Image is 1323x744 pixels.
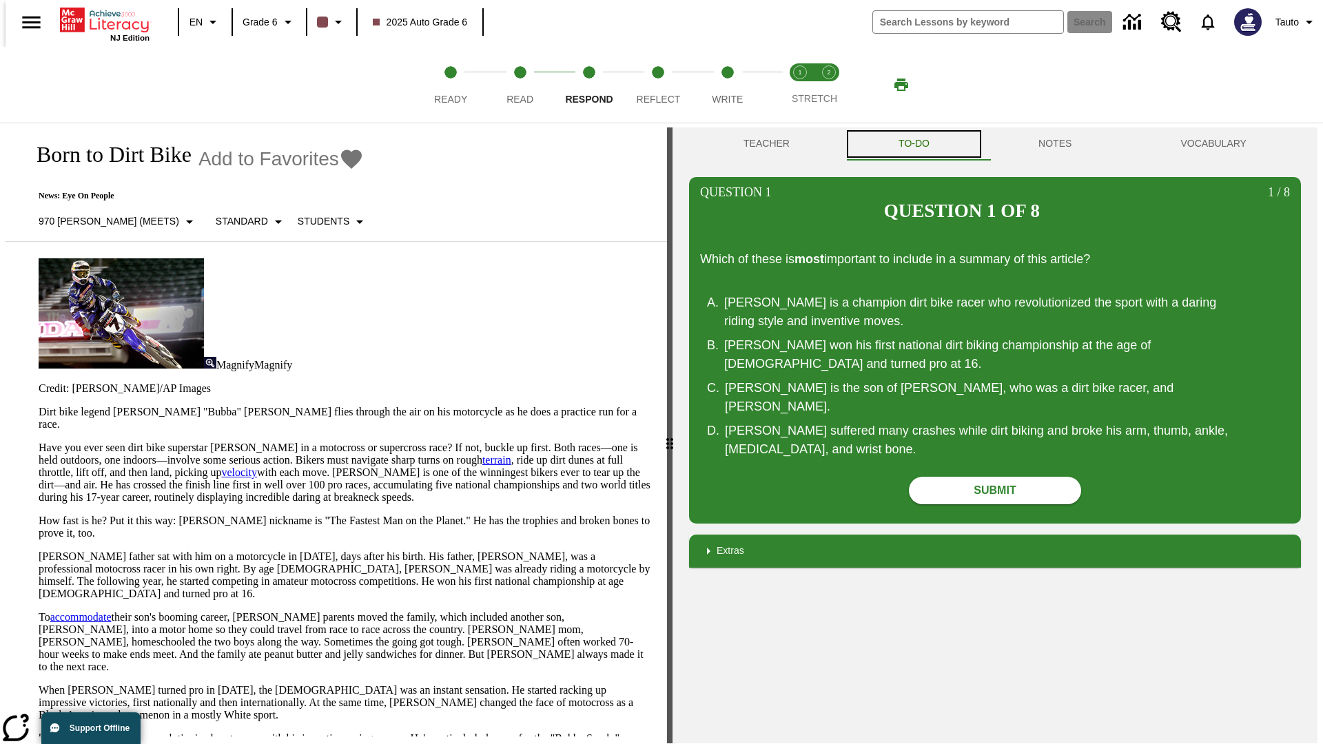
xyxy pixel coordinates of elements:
[827,69,830,76] text: 2
[689,535,1301,568] div: Extras
[844,127,984,161] button: TO-DO
[637,94,681,105] span: Reflect
[707,422,719,440] span: D .
[506,94,533,105] span: Read
[667,127,673,743] div: Press Enter or Spacebar and then press right and left arrow keys to move the slider
[809,47,849,123] button: Stretch Respond step 2 of 2
[39,550,650,600] p: [PERSON_NAME] father sat with him on a motorcycle in [DATE], days after his birth. His father, [P...
[618,47,698,123] button: Reflect step 4 of 5
[673,127,1317,743] div: activity
[1190,4,1226,40] a: Notifications
[411,47,491,123] button: Ready step 1 of 5
[725,422,1249,459] div: [PERSON_NAME] suffered many crashes while dirt biking and broke his arm, thumb, ankle, [MEDICAL_D...
[434,94,467,105] span: Ready
[39,442,650,504] p: Have you ever seen dirt bike superstar [PERSON_NAME] in a motocross or supercross race? If not, b...
[311,10,352,34] button: Class color is dark brown. Change class color
[204,357,216,369] img: Magnify
[1268,185,1274,199] span: 1
[724,293,1248,331] div: [PERSON_NAME] is a champion dirt bike racer who revolutionized the sport with a daring riding sty...
[1277,185,1280,199] span: /
[373,15,468,30] span: 2025 Auto Grade 6
[292,209,373,234] button: Select Student
[243,15,278,30] span: Grade 6
[884,200,1040,222] h2: Question 1 of 8
[707,379,719,397] span: C .
[780,47,820,123] button: Stretch Read step 1 of 2
[1270,10,1323,34] button: Profile/Settings
[33,209,203,234] button: Select Lexile, 970 Lexile (Meets)
[1275,15,1299,30] span: Tauto
[210,209,292,234] button: Scaffolds, Standard
[717,544,744,558] p: Extras
[984,127,1126,161] button: NOTES
[110,34,150,42] span: NJ Edition
[1153,3,1190,41] a: Resource Center, Will open in new tab
[725,379,1249,416] div: [PERSON_NAME] is the son of [PERSON_NAME], who was a dirt bike racer, and [PERSON_NAME].
[39,611,650,673] p: To their son's booming career, [PERSON_NAME] parents moved the family, which included another son...
[39,258,204,369] img: Motocross racer James Stewart flies through the air on his dirt bike.
[794,252,824,266] strong: most
[1226,4,1270,40] button: Select a new avatar
[298,214,349,229] p: Students
[480,47,560,123] button: Read step 2 of 5
[39,382,650,395] p: Credit: [PERSON_NAME]/AP Images
[6,127,667,736] div: reading
[689,127,1301,161] div: Instructional Panel Tabs
[221,466,257,478] a: velocity
[39,406,650,431] p: Dirt bike legend [PERSON_NAME] "Bubba" [PERSON_NAME] flies through the air on his motorcycle as h...
[189,15,203,30] span: EN
[183,10,227,34] button: Language: EN, Select a language
[1115,3,1153,41] a: Data Center
[798,69,801,76] text: 1
[70,723,130,733] span: Support Offline
[11,2,52,43] button: Open side menu
[198,148,339,170] span: Add to Favorites
[792,93,837,104] span: STRETCH
[254,359,292,371] span: Magnify
[216,359,254,371] span: Magnify
[762,185,772,199] span: 1
[1234,8,1262,36] img: Avatar
[41,712,141,744] button: Support Offline
[22,191,373,201] p: News: Eye On People
[482,454,511,466] a: terrain
[198,147,364,171] button: Add to Favorites - Born to Dirt Bike
[39,515,650,539] p: How fast is he? Put it this way: [PERSON_NAME] nickname is "The Fastest Man on the Planet." He ha...
[216,214,268,229] p: Standard
[909,477,1081,504] button: Submit
[707,336,719,355] span: B .
[39,684,650,721] p: When [PERSON_NAME] turned pro in [DATE], the [DEMOGRAPHIC_DATA] was an instant sensation. He star...
[724,336,1248,373] div: [PERSON_NAME] won his first national dirt biking championship at the age of [DEMOGRAPHIC_DATA] an...
[565,94,613,105] span: Respond
[707,293,719,312] span: A .
[688,47,768,123] button: Write step 5 of 5
[22,142,192,167] h1: Born to Dirt Bike
[1268,185,1290,238] p: 8
[873,11,1063,33] input: search field
[700,185,772,238] p: Question
[879,72,923,97] button: Print
[39,214,179,229] p: 970 [PERSON_NAME] (Meets)
[549,47,629,123] button: Respond step 3 of 5
[700,250,1290,269] p: Which of these is important to include in a summary of this article?
[689,127,844,161] button: Teacher
[1126,127,1301,161] button: VOCABULARY
[237,10,302,34] button: Grade: Grade 6, Select a grade
[712,94,743,105] span: Write
[50,611,112,623] a: accommodate
[60,5,150,42] div: Home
